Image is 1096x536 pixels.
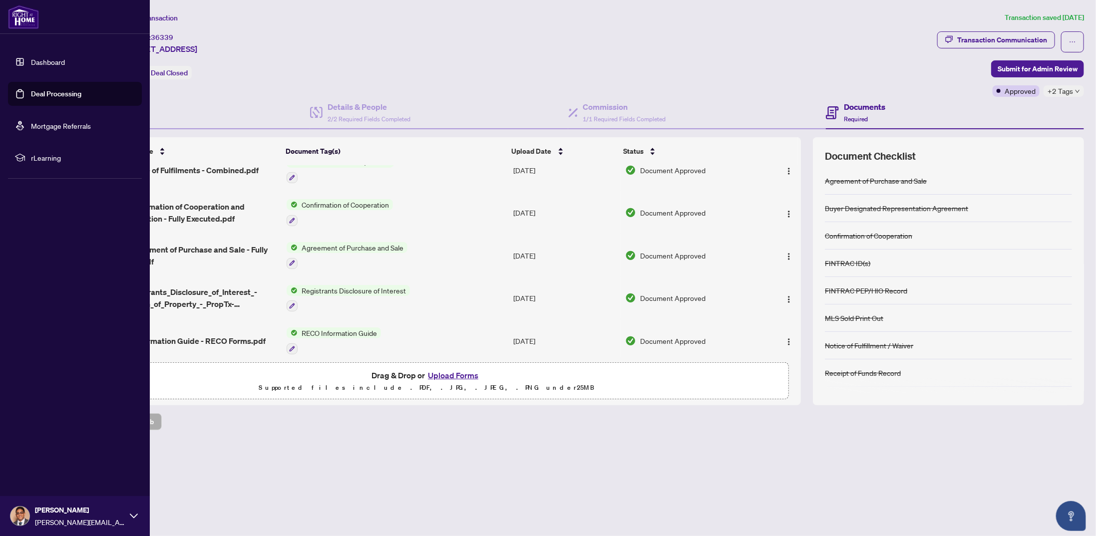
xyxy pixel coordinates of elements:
span: Document Approved [640,207,706,218]
div: Status: [124,66,192,79]
button: Status IconNotice of Fulfillment / Waiver [287,157,394,184]
td: [DATE] [509,149,621,192]
span: Drag & Drop or [371,369,481,382]
div: FINTRAC PEP/HIO Record [825,285,907,296]
th: Document Tag(s) [282,137,507,165]
span: RECO Information Guide [298,327,381,338]
button: Transaction Communication [937,31,1055,48]
img: Document Status [625,335,636,346]
img: logo [8,5,39,29]
img: Document Status [625,292,636,303]
h4: Commission [583,101,666,113]
div: Receipt of Funds Record [825,367,901,378]
span: down [1075,89,1080,94]
span: Confirmation of Cooperation [298,199,393,210]
button: Submit for Admin Review [991,60,1084,77]
span: ellipsis [1069,38,1076,45]
span: Status [623,146,644,157]
span: View Transaction [124,13,178,22]
span: Upload Date [512,146,552,157]
a: Mortgage Referrals [31,121,91,130]
img: Logo [785,253,793,261]
img: Profile Icon [10,507,29,526]
span: [PERSON_NAME] [35,505,125,516]
h4: Details & People [328,101,410,113]
div: Buyer Designated Representation Agreement [825,203,968,214]
img: Status Icon [287,199,298,210]
button: Logo [781,248,797,264]
span: [PERSON_NAME][EMAIL_ADDRESS][DOMAIN_NAME] [35,517,125,528]
td: [DATE] [509,319,621,362]
span: rLearning [31,152,135,163]
img: Status Icon [287,285,298,296]
img: Status Icon [287,242,298,253]
button: Status IconAgreement of Purchase and Sale [287,242,407,269]
span: 36339 [151,33,173,42]
span: 1_Reco Information Guide - RECO Forms.pdf [105,335,266,347]
span: Document Approved [640,250,706,261]
span: 160_Registrants_Disclosure_of_Interest_-_Acquisition_of_Property_-_PropTx-[PERSON_NAME].pdf [105,286,279,310]
span: 100 - Agreement of Purchase and Sale - Fully Executed.pdf [105,244,279,268]
td: [DATE] [509,234,621,277]
span: Approved [1005,85,1036,96]
span: 320 - Confirmation of Cooperation and Representation - Fully Executed.pdf [105,201,279,225]
span: Document Approved [640,335,706,346]
button: Open asap [1056,501,1086,531]
td: [DATE] [509,277,621,320]
span: Required [844,115,868,123]
span: 124 - Notice of Fulfilments - Combined.pdf [105,164,259,176]
img: Logo [785,338,793,346]
img: Logo [785,210,793,218]
button: Status IconRegistrants Disclosure of Interest [287,285,410,312]
img: Status Icon [287,327,298,338]
div: FINTRAC ID(s) [825,258,870,268]
button: Logo [781,205,797,221]
button: Logo [781,162,797,178]
button: Status IconConfirmation of Cooperation [287,199,393,226]
span: Registrants Disclosure of Interest [298,285,410,296]
img: Document Status [625,165,636,176]
img: Logo [785,295,793,303]
a: Dashboard [31,57,65,66]
span: +2 Tags [1048,85,1073,97]
span: Agreement of Purchase and Sale [298,242,407,253]
h4: Documents [844,101,885,113]
th: Upload Date [508,137,620,165]
div: MLS Sold Print Out [825,312,883,323]
button: Status IconRECO Information Guide [287,327,381,354]
p: Supported files include .PDF, .JPG, .JPEG, .PNG under 25 MB [70,382,782,394]
td: [DATE] [509,191,621,234]
span: Drag & Drop orUpload FormsSupported files include .PDF, .JPG, .JPEG, .PNG under25MB [64,363,788,400]
a: Deal Processing [31,89,81,98]
span: Submit for Admin Review [998,61,1078,77]
span: 2/2 Required Fields Completed [328,115,410,123]
th: Status [619,137,759,165]
span: Document Approved [640,165,706,176]
img: Document Status [625,250,636,261]
button: Logo [781,290,797,306]
div: Transaction Communication [957,32,1047,48]
div: Agreement of Purchase and Sale [825,175,927,186]
span: [STREET_ADDRESS] [124,43,197,55]
article: Transaction saved [DATE] [1005,12,1084,23]
img: Logo [785,167,793,175]
span: Document Approved [640,292,706,303]
th: (13) File Name [101,137,282,165]
img: Document Status [625,207,636,218]
span: 1/1 Required Fields Completed [583,115,666,123]
div: Notice of Fulfillment / Waiver [825,340,913,351]
span: Deal Closed [151,68,188,77]
button: Upload Forms [425,369,481,382]
div: Confirmation of Cooperation [825,230,912,241]
button: Logo [781,333,797,349]
span: Document Checklist [825,149,916,163]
